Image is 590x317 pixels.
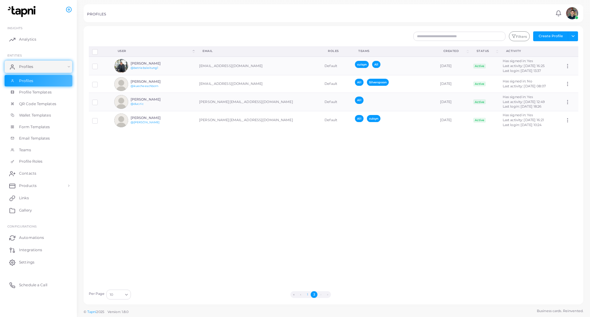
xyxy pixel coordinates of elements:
span: 2025 [96,309,104,315]
td: [PERSON_NAME][EMAIL_ADDRESS][DOMAIN_NAME] [196,93,321,111]
a: Profiles [5,61,72,73]
td: Default [321,57,352,75]
span: Last login: [DATE] 18:26 [503,104,542,109]
a: Links [5,192,72,204]
span: Has signed in: No [503,79,532,83]
span: Email Templates [19,136,50,141]
span: Wallet Templates [19,113,51,118]
td: [DATE] [437,75,470,93]
a: @kuecheeschborn [131,84,159,88]
img: avatar [114,77,128,91]
label: Per Page [89,291,105,296]
span: cuisyn [367,115,381,122]
span: Links [19,195,29,201]
div: Roles [328,49,345,53]
img: avatar [566,7,578,19]
a: Profile Roles [5,156,72,167]
span: Last login: [DATE] 13:37 [503,69,541,73]
ul: Pagination [132,291,489,298]
a: Email Templates [5,133,72,144]
span: Last activity: [DATE] 08:07 [503,84,546,88]
button: Go to first page [290,291,297,298]
a: Contacts [5,167,72,180]
button: Filters [509,31,530,41]
a: Wallet Templates [5,109,72,121]
h6: [PERSON_NAME] [131,116,176,120]
span: Has signed in: Yes [503,95,533,99]
div: Search for option [106,290,131,299]
a: Automations [5,232,72,244]
span: Has signed in: Yes [503,59,533,63]
span: Settings [19,260,34,265]
td: Default [321,111,352,129]
td: [DATE] [437,57,470,75]
a: @[PERSON_NAME] [131,121,160,124]
span: QR Code Templates [19,101,56,107]
a: Form Templates [5,121,72,133]
span: Last activity: [DATE] 16:21 [503,118,544,122]
span: Automations [19,235,44,240]
h6: [PERSON_NAME] [131,61,176,65]
img: logo [6,6,40,17]
img: avatar [114,95,128,109]
span: Has signed in: Yes [503,113,533,117]
span: Active [473,118,486,123]
span: Integrations [19,247,42,253]
a: avatar [564,7,580,19]
span: ENTITIES [7,53,22,57]
span: INSIGHTS [7,26,22,30]
div: User [118,49,192,53]
a: Settings [5,256,72,268]
td: [DATE] [437,111,470,129]
span: Silverspoon [367,79,389,86]
a: Integrations [5,244,72,256]
input: Search for option [114,291,123,298]
div: Created [443,49,466,53]
span: Schedule a Call [19,282,47,288]
span: Profile Templates [19,89,52,95]
span: Last activity: [DATE] 16:25 [503,64,545,68]
span: Profiles [19,64,33,69]
img: avatar [114,113,128,127]
button: Go to page 2 [311,291,317,298]
td: Default [321,75,352,93]
span: Version: 1.8.0 [108,310,129,314]
span: Active [473,81,486,86]
button: Go to page 1 [304,291,311,298]
td: [DATE] [437,93,470,111]
div: activity [506,49,555,53]
button: Create Profile [533,31,568,41]
div: Status [477,49,495,53]
span: Products [19,183,37,188]
a: Schedule a Call [5,279,72,291]
a: @betriebsleitung1 [131,66,158,69]
span: 10 [110,291,113,298]
a: Tapni [87,310,96,314]
img: avatar [114,59,128,73]
span: Teams [19,147,31,153]
span: Gallery [19,208,32,213]
a: Gallery [5,204,72,216]
span: Business cards. Reinvented. [537,308,583,314]
h5: PROFILES [87,12,106,16]
span: Last login: [DATE] 10:24 [503,123,542,127]
a: Profiles [5,75,72,87]
span: Analytics [19,37,36,42]
a: Analytics [5,33,72,46]
span: Last activity: [DATE] 12:49 [503,100,545,104]
span: All [355,97,363,104]
span: Configurations [7,224,37,228]
span: All [355,115,363,122]
span: Active [473,99,486,104]
span: All [372,61,380,68]
td: Default [321,93,352,111]
h6: [PERSON_NAME] [131,97,176,101]
a: @duc.ric [131,102,144,105]
span: Contacts [19,171,36,176]
span: All [355,79,363,86]
th: Row-selection [89,46,111,57]
span: Profiles [19,78,33,84]
a: Products [5,180,72,192]
div: Email [203,49,314,53]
